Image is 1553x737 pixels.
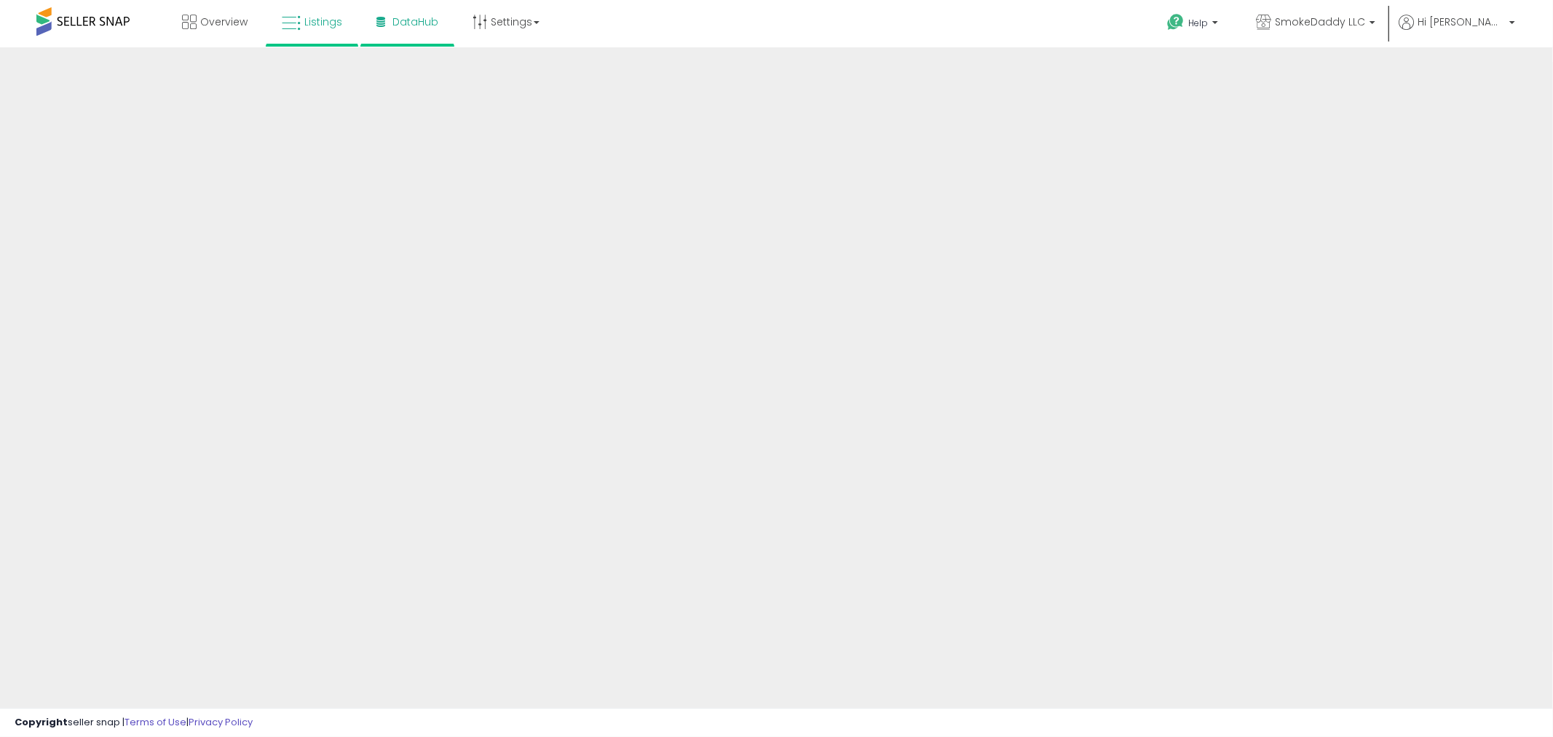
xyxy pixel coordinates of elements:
span: SmokeDaddy LLC [1275,15,1365,29]
span: Help [1188,17,1208,29]
a: Help [1155,2,1233,47]
span: Listings [304,15,342,29]
span: DataHub [392,15,438,29]
span: Overview [200,15,248,29]
a: Hi [PERSON_NAME] [1399,15,1515,47]
i: Get Help [1166,13,1185,31]
span: Hi [PERSON_NAME] [1418,15,1505,29]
